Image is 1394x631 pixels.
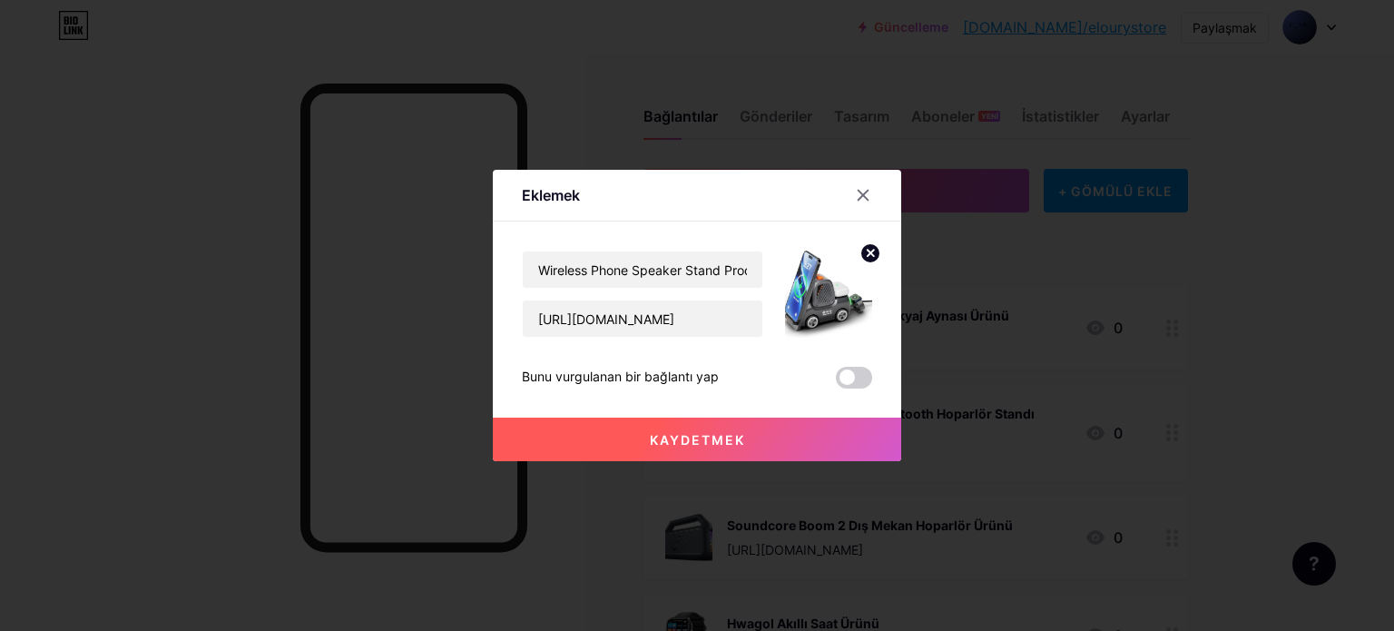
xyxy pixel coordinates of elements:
font: Bunu vurgulanan bir bağlantı yap [522,369,719,384]
img: bağlantı_küçük_resim [785,251,872,338]
font: Kaydetmek [650,432,745,448]
button: Kaydetmek [493,418,901,461]
font: Eklemek [522,186,580,204]
input: Başlık [523,251,762,288]
input: URL [523,301,762,337]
